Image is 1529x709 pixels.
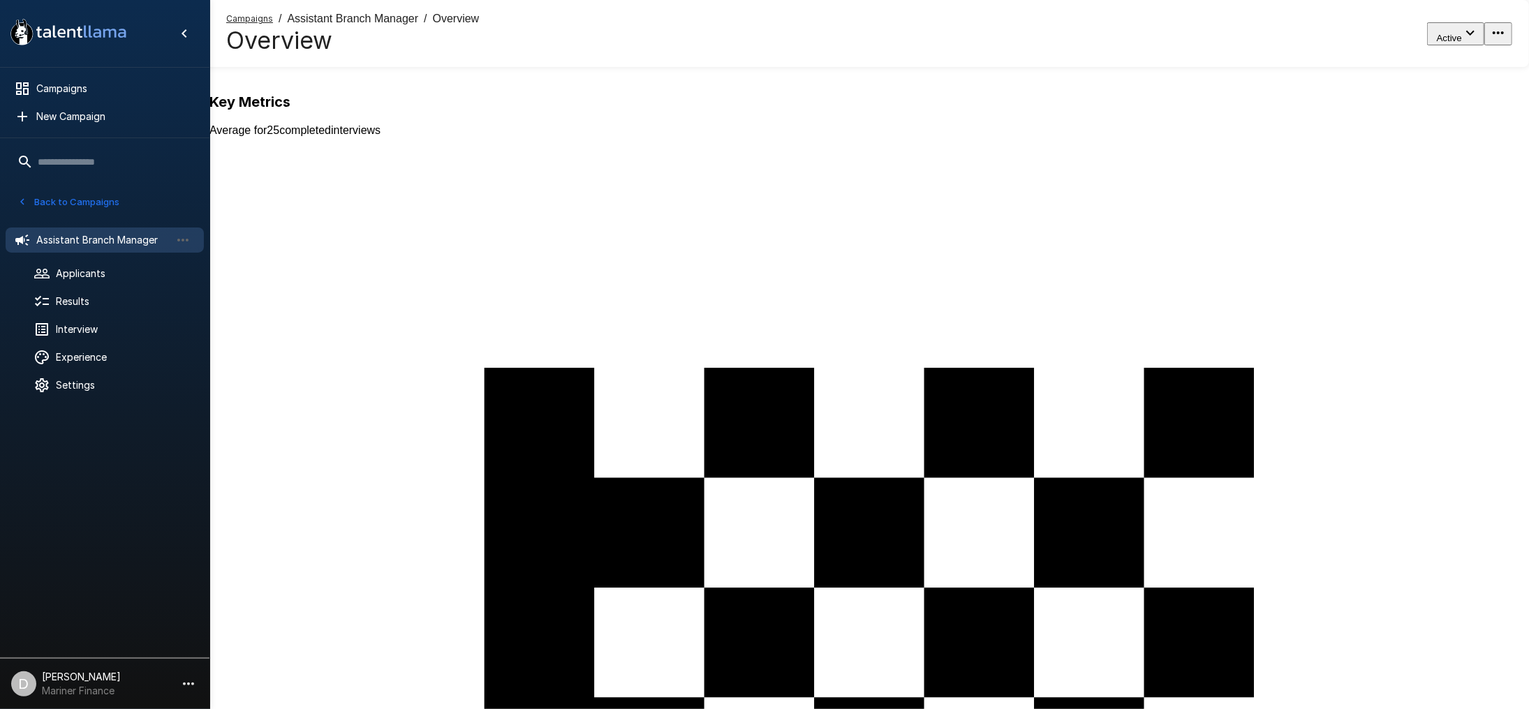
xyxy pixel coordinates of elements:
[287,13,418,25] span: Assistant Branch Manager
[433,13,480,25] span: Overview
[279,13,281,25] span: /
[226,26,479,55] h4: Overview
[424,13,427,25] span: /
[226,13,273,24] u: Campaigns
[1427,22,1484,45] button: Active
